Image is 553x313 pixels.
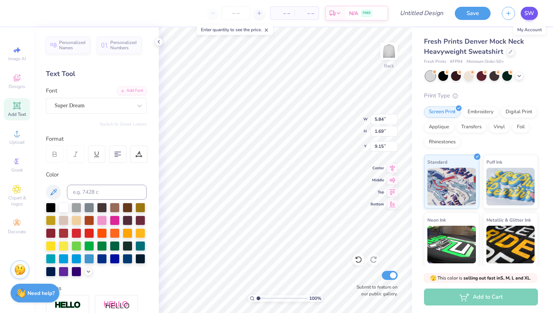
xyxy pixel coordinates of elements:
[8,56,26,62] span: Image AI
[55,301,81,310] img: Stroke
[486,216,531,224] span: Metallic & Glitter Ink
[117,87,147,95] div: Add Font
[486,158,502,166] span: Puff Ink
[46,284,147,293] div: Styles
[427,216,446,224] span: Neon Ink
[309,295,321,302] span: 100 %
[299,9,314,17] span: – –
[221,6,251,20] input: – –
[430,275,531,281] span: This color is .
[489,122,510,133] div: Vinyl
[512,122,530,133] div: Foil
[110,40,137,50] span: Personalized Numbers
[352,284,398,297] label: Submit to feature on our public gallery.
[103,301,130,310] img: Shadow
[381,44,397,59] img: Back
[455,7,491,20] button: Save
[424,91,538,100] div: Print Type
[430,275,436,282] span: 🫣
[11,167,23,173] span: Greek
[427,168,476,205] img: Standard
[197,24,273,35] div: Enter quantity to see the price.
[8,229,26,235] span: Decorate
[4,195,30,207] span: Clipart & logos
[427,158,447,166] span: Standard
[275,9,290,17] span: – –
[363,11,371,16] span: FREE
[463,275,530,281] strong: selling out fast in S, M, L and XL
[466,59,504,65] span: Minimum Order: 50 +
[9,139,24,145] span: Upload
[424,37,524,56] span: Fresh Prints Denver Mock Neck Heavyweight Sweatshirt
[27,290,55,297] strong: Need help?
[427,226,476,263] img: Neon Ink
[371,166,384,171] span: Center
[67,185,147,200] input: e.g. 7428 c
[349,9,358,17] span: N/A
[384,62,394,69] div: Back
[46,87,57,95] label: Font
[424,106,460,118] div: Screen Print
[524,9,534,18] span: SW
[46,69,147,79] div: Text Tool
[46,135,147,143] div: Format
[8,111,26,117] span: Add Text
[501,106,537,118] div: Digital Print
[46,170,147,179] div: Color
[9,84,25,90] span: Designs
[486,226,535,263] img: Metallic & Glitter Ink
[371,202,384,207] span: Bottom
[371,178,384,183] span: Middle
[394,6,449,21] input: Untitled Design
[463,106,498,118] div: Embroidery
[424,59,446,65] span: Fresh Prints
[59,40,86,50] span: Personalized Names
[424,137,460,148] div: Rhinestones
[450,59,463,65] span: # FP94
[424,122,454,133] div: Applique
[521,7,538,20] a: SW
[456,122,486,133] div: Transfers
[100,121,147,127] button: Switch to Greek Letters
[371,190,384,195] span: Top
[513,24,546,35] div: My Account
[486,168,535,205] img: Puff Ink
